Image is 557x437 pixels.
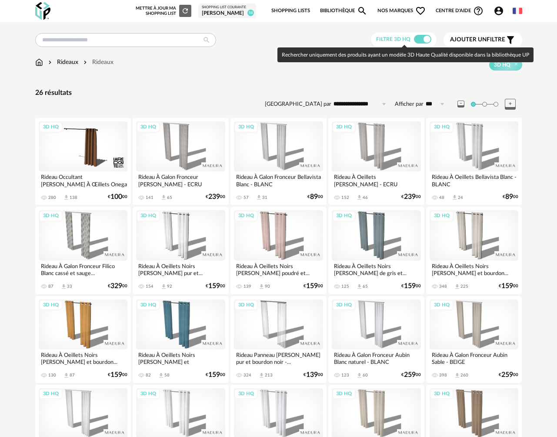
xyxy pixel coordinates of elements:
div: € 00 [304,283,323,289]
div: 348 [439,284,447,289]
div: 225 [460,284,468,289]
div: 90 [265,284,270,289]
span: Download icon [454,283,460,290]
button: Ajouter unfiltre Filter icon [444,33,522,47]
span: Download icon [63,194,70,201]
div: 3D HQ [234,122,258,133]
div: Rideau À Oeillets Noirs [PERSON_NAME] et [PERSON_NAME]... [136,350,225,367]
div: Rideau Occultant [PERSON_NAME] À Œillets Onega [39,171,128,189]
span: Download icon [356,372,363,379]
div: € 00 [499,283,518,289]
span: Download icon [356,194,363,201]
span: 3D HQ [494,61,510,68]
span: Account Circle icon [494,6,508,16]
span: Download icon [158,372,164,379]
div: 3D HQ [39,122,63,133]
a: Shopping Lists [271,2,310,20]
div: 3D HQ [137,122,160,133]
div: € 00 [108,283,127,289]
a: 3D HQ Rideau À Galon Fronceur Aubin Blanc naturel - BLANC 123 Download icon 60 €25900 [328,296,424,383]
a: 3D HQ Rideau À Oeillets [PERSON_NAME] - ECRU 152 Download icon 46 €23900 [328,118,424,205]
span: Download icon [256,194,262,201]
span: 259 [404,372,416,378]
div: 82 [146,373,151,378]
span: 100 [110,194,122,200]
div: 58 [164,373,170,378]
div: 130 [48,373,56,378]
div: 3D HQ [137,389,160,400]
span: 159 [208,283,220,289]
span: Download icon [63,372,70,379]
span: Download icon [160,194,167,201]
div: 3D HQ [137,300,160,311]
div: 3D HQ [234,211,258,222]
span: 58 [247,10,254,16]
div: Rideau À Oeillets Noirs [PERSON_NAME] et bourdon... [430,261,519,278]
span: 259 [501,372,513,378]
div: Shopping List courante [202,5,253,10]
a: 3D HQ Rideau À Oeillets Noirs [PERSON_NAME] et [PERSON_NAME]... 82 Download icon 58 €15900 [133,296,229,383]
div: 3D HQ [39,300,63,311]
div: Rideau À Galon Fronceur [PERSON_NAME] - ECRU [136,171,225,189]
div: € 00 [503,194,518,200]
div: 3D HQ [234,389,258,400]
div: Rideau À Oeillets Noirs [PERSON_NAME] poudré et... [234,261,323,278]
div: 260 [460,373,468,378]
div: 3D HQ [39,389,63,400]
span: Ajouter un [450,37,487,43]
span: 159 [208,372,220,378]
a: 3D HQ Rideau À Oeillets Noirs [PERSON_NAME] de gris et... 125 Download icon 65 €15900 [328,207,424,294]
div: Rideaux [47,58,78,67]
a: 3D HQ Rideau À Galon Fronceur [PERSON_NAME] - ECRU 141 Download icon 65 €23900 [133,118,229,205]
div: 141 [146,195,153,200]
div: € 00 [401,283,421,289]
div: 125 [341,284,349,289]
div: 138 [70,195,77,200]
a: 3D HQ Rideau À Oeillets Bellavista Blanc - BLANC 48 Download icon 24 €8900 [426,118,522,205]
img: OXP [35,2,50,20]
div: Rideau Panneau [PERSON_NAME] pur et bourdon noir -... [234,350,323,367]
div: 324 [243,373,251,378]
div: € 00 [499,372,518,378]
a: 3D HQ Rideau À Oeillets Noirs [PERSON_NAME] et bourdon... 348 Download icon 225 €15900 [426,207,522,294]
div: 31 [262,195,267,200]
img: fr [513,6,522,16]
div: € 00 [401,194,421,200]
div: 24 [458,195,463,200]
div: 123 [341,373,349,378]
span: 89 [505,194,513,200]
span: 239 [208,194,220,200]
div: € 00 [307,194,323,200]
div: 3D HQ [332,389,356,400]
span: Help Circle Outline icon [473,6,484,16]
span: 159 [501,283,513,289]
div: 139 [243,284,251,289]
span: Filtre 3D HQ [376,37,410,42]
a: 3D HQ Rideau À Oeillets Noirs [PERSON_NAME] pur et... 154 Download icon 92 €15900 [133,207,229,294]
div: 280 [48,195,56,200]
a: 3D HQ Rideau Panneau [PERSON_NAME] pur et bourdon noir -... 324 Download icon 213 €13900 [230,296,327,383]
a: 3D HQ Rideau À Galon Fronceur Filico Blanc cassé et sauge... 87 Download icon 33 €32900 [35,207,131,294]
div: 3D HQ [430,300,454,311]
span: 159 [306,283,318,289]
div: 48 [439,195,444,200]
a: Shopping List courante [PERSON_NAME] 58 [202,5,253,17]
span: Download icon [258,283,265,290]
span: Nos marques [377,2,426,20]
img: svg+xml;base64,PHN2ZyB3aWR0aD0iMTYiIGhlaWdodD0iMTYiIHZpZXdCb3g9IjAgMCAxNiAxNiIgZmlsbD0ibm9uZSIgeG... [47,58,53,67]
span: 139 [306,372,318,378]
div: 87 [70,373,75,378]
a: 3D HQ Rideau À Oeillets Noirs [PERSON_NAME] et bourdon... 130 Download icon 87 €15900 [35,296,131,383]
div: € 00 [206,283,225,289]
div: 33 [67,284,72,289]
div: Rideau À Oeillets [PERSON_NAME] - ECRU [332,171,421,189]
span: Download icon [258,372,265,379]
span: 159 [404,283,416,289]
div: 152 [341,195,349,200]
div: Rideau À Galon Fronceur Aubin Blanc naturel - BLANC [332,350,421,367]
div: € 00 [206,372,225,378]
div: 60 [363,373,368,378]
div: Rechercher uniquement des produits ayant un modèle 3D Haute Qualité disponible dans la bibliothèq... [277,47,534,62]
div: 3D HQ [39,211,63,222]
img: svg+xml;base64,PHN2ZyB3aWR0aD0iMTYiIGhlaWdodD0iMTciIHZpZXdCb3g9IjAgMCAxNiAxNyIgZmlsbD0ibm9uZSIgeG... [35,58,43,67]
